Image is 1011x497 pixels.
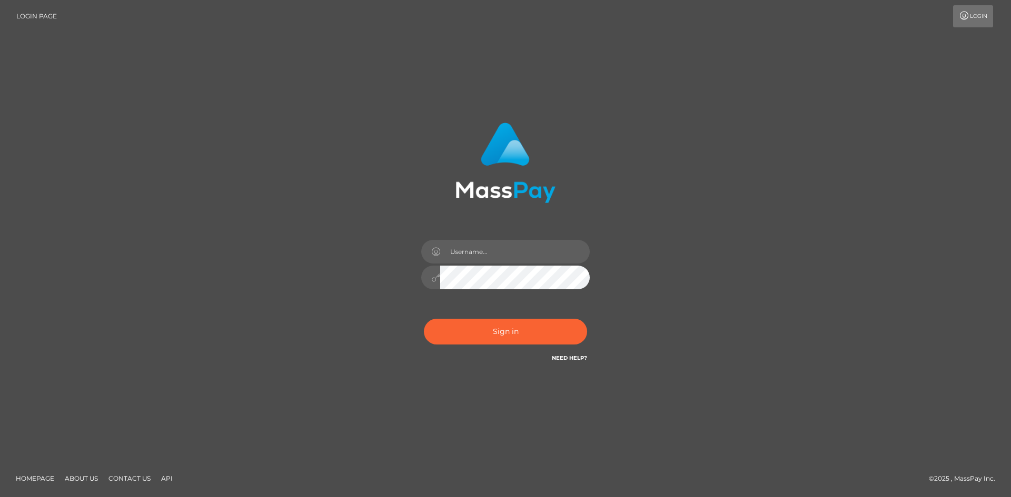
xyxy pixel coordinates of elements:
a: Need Help? [552,354,587,361]
a: Login Page [16,5,57,27]
input: Username... [440,240,590,263]
div: © 2025 , MassPay Inc. [929,473,1003,484]
a: Homepage [12,470,58,486]
img: MassPay Login [455,123,556,203]
a: Login [953,5,993,27]
a: Contact Us [104,470,155,486]
a: About Us [61,470,102,486]
button: Sign in [424,319,587,344]
a: API [157,470,177,486]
